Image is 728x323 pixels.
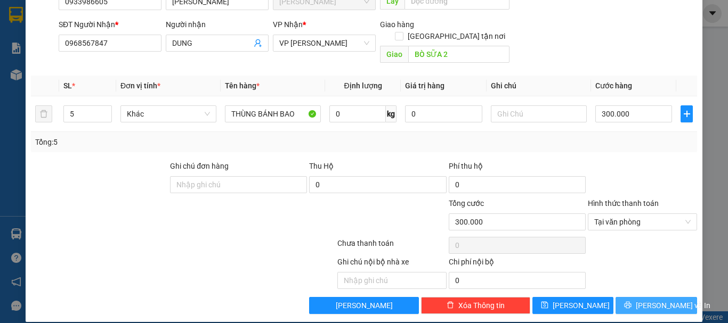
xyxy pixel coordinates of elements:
[532,297,614,314] button: save[PERSON_NAME]
[127,106,210,122] span: Khác
[624,301,632,310] span: printer
[405,81,444,90] span: Giá trị hàng
[225,81,260,90] span: Tên hàng
[273,20,303,29] span: VP Nhận
[449,256,586,272] div: Chi phí nội bộ
[337,272,447,289] input: Nhập ghi chú
[553,300,610,311] span: [PERSON_NAME]
[595,81,632,90] span: Cước hàng
[59,19,161,30] div: SĐT Người Nhận
[458,300,505,311] span: Xóa Thông tin
[309,297,418,314] button: [PERSON_NAME]
[35,105,52,122] button: delete
[170,176,307,193] input: Ghi chú đơn hàng
[225,105,321,122] input: VD: Bàn, Ghế
[408,46,509,63] input: Dọc đường
[380,46,408,63] span: Giao
[120,81,160,90] span: Đơn vị tính
[386,105,397,122] span: kg
[279,35,369,51] span: VP Phan Rang
[588,199,659,208] label: Hình thức thanh toán
[616,297,697,314] button: printer[PERSON_NAME] và In
[254,39,262,47] span: user-add
[449,160,586,176] div: Phí thu hộ
[449,199,484,208] span: Tổng cước
[170,162,229,170] label: Ghi chú đơn hàng
[594,214,691,230] span: Tại văn phòng
[166,19,269,30] div: Người nhận
[636,300,710,311] span: [PERSON_NAME] và In
[403,30,509,42] span: [GEOGRAPHIC_DATA] tận nơi
[63,81,72,90] span: SL
[336,237,448,256] div: Chưa thanh toán
[380,20,414,29] span: Giao hàng
[337,256,447,272] div: Ghi chú nội bộ nhà xe
[681,105,693,122] button: plus
[336,300,393,311] span: [PERSON_NAME]
[447,301,454,310] span: delete
[541,301,548,310] span: save
[491,105,587,122] input: Ghi Chú
[309,162,334,170] span: Thu Hộ
[344,81,382,90] span: Định lượng
[681,110,692,118] span: plus
[35,136,282,148] div: Tổng: 5
[405,105,482,122] input: 0
[421,297,530,314] button: deleteXóa Thông tin
[487,76,591,96] th: Ghi chú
